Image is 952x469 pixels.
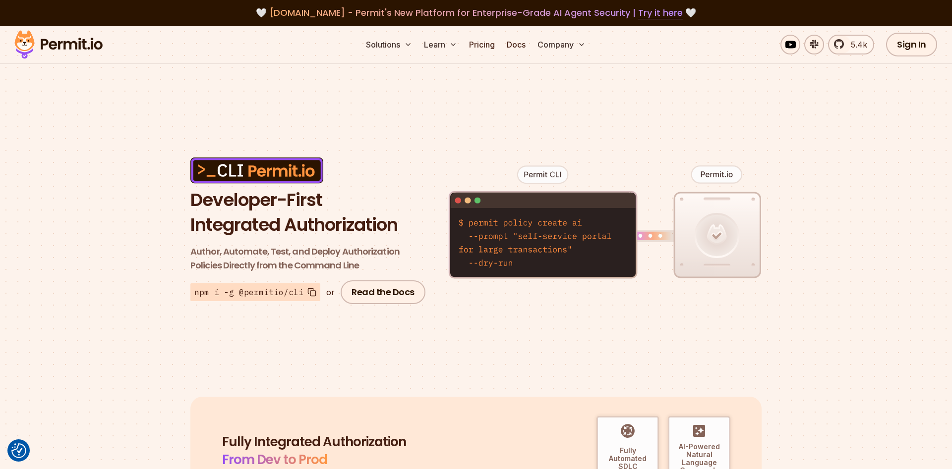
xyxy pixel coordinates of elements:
button: Solutions [362,35,416,54]
a: Try it here [638,6,683,19]
div: 🤍 🤍 [24,6,928,20]
img: Permit logo [10,28,107,61]
button: Learn [420,35,461,54]
span: Author, Automate, Test, and Deploy Authorization [190,245,428,259]
button: npm i -g @permitio/cli [190,283,320,301]
img: Revisit consent button [11,443,26,458]
button: Consent Preferences [11,443,26,458]
span: [DOMAIN_NAME] - Permit's New Platform for Enterprise-Grade AI Agent Security | [269,6,683,19]
span: From Dev to Prod [222,451,327,469]
button: Company [534,35,590,54]
h2: Fully Integrated Authorization [222,433,460,469]
a: Pricing [465,35,499,54]
span: 5.4k [845,39,867,51]
a: 5.4k [828,35,874,54]
a: Docs [503,35,530,54]
span: npm i -g @permitio/cli [194,286,303,298]
div: or [326,286,335,298]
a: Read the Docs [341,280,425,304]
a: Sign In [886,33,937,56]
h1: Developer-First Integrated Authorization [190,188,428,237]
p: Policies Directly from the Command Line [190,245,428,272]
